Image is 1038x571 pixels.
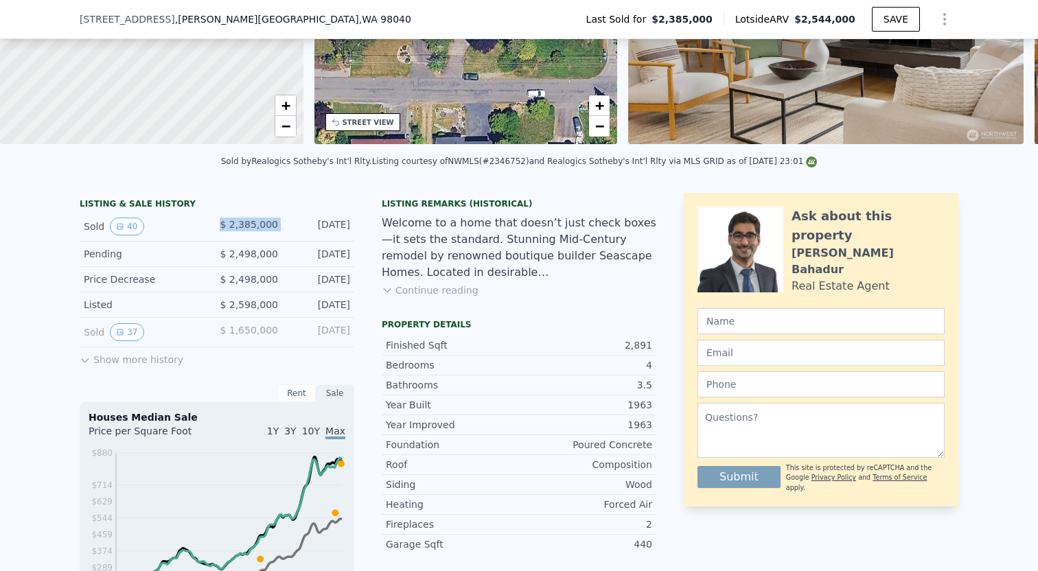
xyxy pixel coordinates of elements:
button: View historical data [110,218,143,235]
div: Property details [382,319,656,330]
div: Real Estate Agent [792,278,890,294]
button: Continue reading [382,283,478,297]
a: Terms of Service [873,474,927,481]
span: + [595,97,604,114]
input: Phone [697,371,945,397]
span: [STREET_ADDRESS] [80,12,175,26]
input: Email [697,340,945,366]
tspan: $374 [91,546,113,556]
tspan: $459 [91,530,113,539]
span: Lotside ARV [735,12,794,26]
div: 440 [519,537,652,551]
div: 1963 [519,398,652,412]
div: [DATE] [289,298,350,312]
a: Zoom in [589,95,610,116]
div: Wood [519,478,652,491]
div: Listing Remarks (Historical) [382,198,656,209]
span: $ 1,650,000 [220,325,278,336]
div: Composition [519,458,652,471]
div: 1963 [519,418,652,432]
div: 3.5 [519,378,652,392]
div: [PERSON_NAME] Bahadur [792,245,945,278]
div: [DATE] [289,272,350,286]
img: NWMLS Logo [806,156,817,167]
div: LISTING & SALE HISTORY [80,198,354,212]
a: Privacy Policy [811,474,856,481]
button: SAVE [872,7,920,32]
tspan: $880 [91,448,113,458]
button: Show more history [80,347,183,366]
div: Listed [84,298,206,312]
span: $ 2,385,000 [220,219,278,230]
div: Finished Sqft [386,338,519,352]
div: Foundation [386,438,519,452]
span: $ 2,498,000 [220,248,278,259]
button: Show Options [931,5,958,33]
div: Pending [84,247,206,261]
div: [DATE] [289,218,350,235]
div: Heating [386,498,519,511]
span: 10Y [302,426,320,436]
span: $ 2,498,000 [220,274,278,285]
span: , [PERSON_NAME][GEOGRAPHIC_DATA] [175,12,411,26]
div: 2 [519,517,652,531]
div: Fireplaces [386,517,519,531]
div: Sold [84,218,206,235]
a: Zoom out [589,116,610,137]
div: Houses Median Sale [89,410,345,424]
div: Welcome to a home that doesn’t just check boxes—it sets the standard. Stunning Mid-Century remode... [382,215,656,281]
div: Price Decrease [84,272,206,286]
div: Ask about this property [792,207,945,245]
button: Submit [697,466,781,488]
span: , WA 98040 [359,14,411,25]
div: Bedrooms [386,358,519,372]
div: Poured Concrete [519,438,652,452]
tspan: $544 [91,513,113,523]
span: − [281,117,290,135]
span: − [595,117,604,135]
input: Name [697,308,945,334]
div: Listing courtesy of NWMLS (#2346752) and Realogics Sotheby's Int'l Rlty via MLS GRID as of [DATE]... [372,156,818,166]
div: STREET VIEW [343,117,394,128]
div: Rent [277,384,316,402]
span: $ 2,598,000 [220,299,278,310]
span: + [281,97,290,114]
div: [DATE] [289,247,350,261]
div: Year Improved [386,418,519,432]
span: $2,385,000 [651,12,713,26]
a: Zoom in [275,95,296,116]
span: 3Y [284,426,296,436]
tspan: $629 [91,497,113,506]
div: This site is protected by reCAPTCHA and the Google and apply. [786,463,945,493]
button: View historical data [110,323,143,341]
a: Zoom out [275,116,296,137]
div: Sale [316,384,354,402]
div: Price per Square Foot [89,424,217,446]
tspan: $714 [91,480,113,490]
div: Forced Air [519,498,652,511]
div: Year Built [386,398,519,412]
div: Sold by Realogics Sotheby's Int'l Rlty . [221,156,372,166]
div: Bathrooms [386,378,519,392]
span: Max [325,426,345,439]
div: Roof [386,458,519,471]
span: 1Y [267,426,279,436]
div: 4 [519,358,652,372]
span: Last Sold for [586,12,652,26]
span: $2,544,000 [794,14,855,25]
div: Sold [84,323,206,341]
div: Garage Sqft [386,537,519,551]
div: 2,891 [519,338,652,352]
div: Siding [386,478,519,491]
div: [DATE] [289,323,350,341]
